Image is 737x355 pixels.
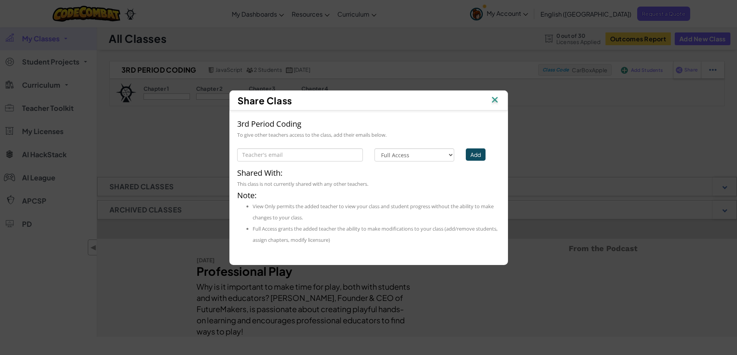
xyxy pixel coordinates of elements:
[237,178,500,190] div: This class is not currently shared with any other teachers.
[253,201,500,223] li: View Only permits the added teacher to view your class and student progress without the ability t...
[237,167,500,178] div: Shared With:
[253,223,500,246] li: Full Access grants the added teacher the ability to make modifications to your class (add/remove ...
[238,95,292,106] span: Share Class
[237,148,363,161] input: Teacher's email
[237,190,500,246] div: Note:
[237,129,500,141] div: To give other teachers access to the class, add their emails below.
[490,95,500,106] img: IconClose.svg
[237,118,500,129] div: 3rd Period Coding
[466,148,486,161] button: Add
